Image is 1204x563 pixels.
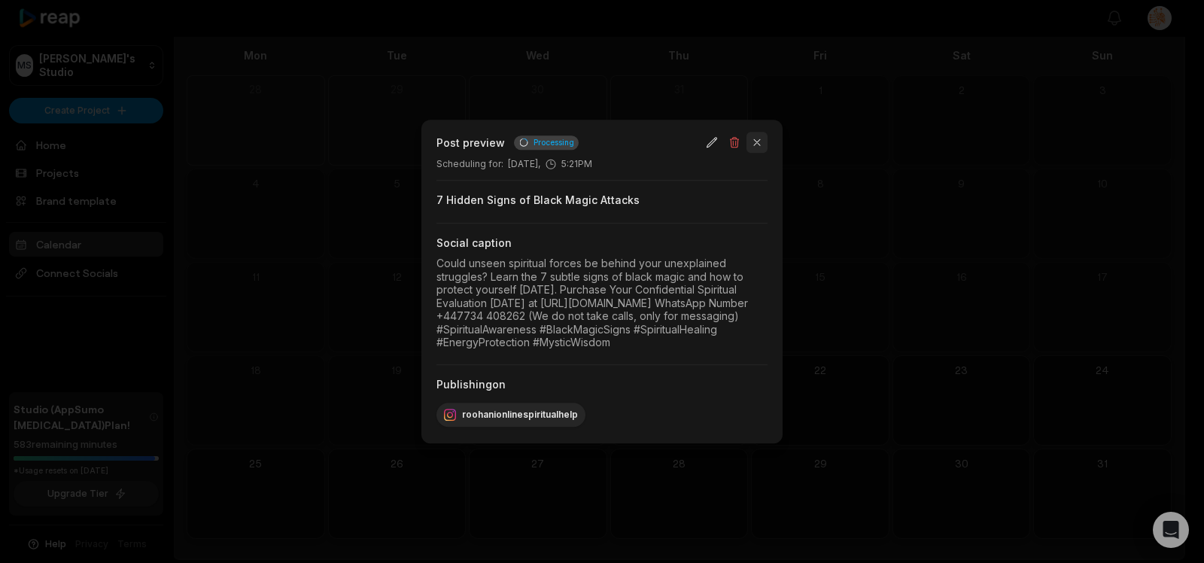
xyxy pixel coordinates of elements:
[436,377,768,392] div: Publishing on
[436,157,503,171] span: Scheduling for :
[436,135,505,151] h2: Post preview
[436,236,768,251] div: Social caption
[534,137,574,148] span: Processing
[436,257,768,349] div: Could unseen spiritual forces be behind your unexplained struggles? Learn the 7 subtle signs of b...
[436,193,768,208] div: 7 Hidden Signs of Black Magic Attacks
[436,403,585,427] div: roohanionlinespiritualhelp
[436,157,768,171] div: [DATE], 5:21PM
